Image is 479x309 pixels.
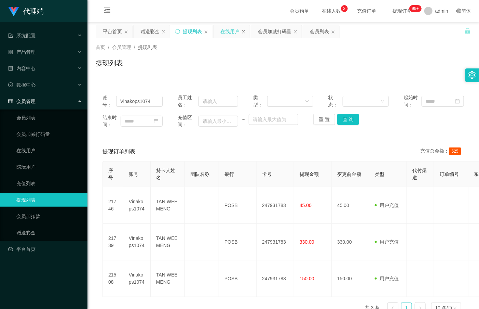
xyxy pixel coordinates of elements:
[108,44,109,50] span: /
[138,44,157,50] span: 提现列表
[331,30,335,34] i: 图标: close
[16,193,82,207] a: 提现列表
[8,242,82,256] a: 图标: dashboard平台首页
[96,0,119,22] i: 图标: menu-fold
[151,224,185,260] td: TAN WEE MENG
[129,171,138,177] span: 账号
[103,260,123,297] td: 21508
[293,30,298,34] i: 图标: close
[23,0,44,22] h1: 代理端
[102,114,121,128] span: 结束时间：
[178,94,198,108] span: 员工姓名：
[381,99,385,104] i: 图标: down
[8,99,36,104] span: 会员管理
[204,30,208,34] i: 图标: close
[375,171,384,177] span: 类型
[102,94,116,108] span: 账号：
[8,8,44,14] a: 代理端
[332,224,369,260] td: 330.00
[305,99,309,104] i: 图标: down
[103,25,122,38] div: 平台首页
[8,66,36,71] span: 内容中心
[154,119,159,124] i: 图标: calendar
[112,44,131,50] span: 会员管理
[465,28,471,34] i: 图标: unlock
[8,82,13,87] i: 图标: check-circle-o
[300,239,314,245] span: 330.00
[16,177,82,190] a: 充值列表
[468,71,476,79] i: 图标: setting
[16,127,82,141] a: 会员加减打码量
[310,25,329,38] div: 会员列表
[103,224,123,260] td: 21739
[257,187,294,224] td: 247931783
[151,187,185,224] td: TAN WEE MENG
[375,203,399,208] span: 用户充值
[96,44,105,50] span: 首页
[313,114,335,125] button: 重 置
[420,147,464,156] div: 充值总金额：
[354,9,380,13] span: 充值订单
[199,116,238,127] input: 请输入最小值为
[219,187,257,224] td: POSB
[389,9,415,13] span: 提现订单
[253,94,267,108] span: 类型：
[318,9,344,13] span: 在线人数
[124,30,128,34] i: 图标: close
[341,5,348,12] sup: 2
[8,99,13,104] i: 图标: table
[183,25,202,38] div: 提现列表
[332,260,369,297] td: 150.00
[300,171,319,177] span: 提现金额
[103,187,123,224] td: 21746
[262,171,272,177] span: 卡号
[16,160,82,174] a: 陪玩用户
[238,116,249,123] span: ~
[220,25,239,38] div: 在线用户
[108,168,113,180] span: 序号
[242,30,246,34] i: 图标: close
[337,171,361,177] span: 变更前金额
[455,99,460,104] i: 图标: calendar
[300,276,314,281] span: 150.00
[440,171,459,177] span: 订单编号
[8,82,36,88] span: 数据中心
[156,168,175,180] span: 持卡人姓名
[449,147,461,155] span: 525
[123,187,151,224] td: Vinakops1074
[328,94,342,108] span: 状态：
[219,224,257,260] td: POSB
[151,260,185,297] td: TAN WEE MENG
[175,29,180,34] i: 图标: sync
[8,49,36,55] span: 产品管理
[178,114,198,128] span: 充值区间：
[162,30,166,34] i: 图标: close
[140,25,160,38] div: 赠送彩金
[404,94,422,108] span: 起始时间：
[375,239,399,245] span: 用户充值
[257,260,294,297] td: 247931783
[123,260,151,297] td: Vinakops1074
[134,44,135,50] span: /
[8,66,13,71] i: 图标: profile
[190,171,209,177] span: 团队名称
[116,96,163,107] input: 请输入
[456,9,461,13] i: 图标: global
[16,111,82,125] a: 会员列表
[257,224,294,260] td: 247931783
[8,50,13,54] i: 图标: appstore-o
[300,203,312,208] span: 45.00
[412,168,427,180] span: 代付渠道
[123,224,151,260] td: Vinakops1074
[102,147,135,156] span: 提现订单列表
[219,260,257,297] td: POSB
[8,7,19,16] img: logo.9652507e.png
[258,25,291,38] div: 会员加减打码量
[343,5,346,12] p: 2
[8,33,36,38] span: 系统配置
[249,114,298,125] input: 请输入最大值为
[16,209,82,223] a: 会员加扣款
[16,144,82,157] a: 在线用户
[332,187,369,224] td: 45.00
[224,171,234,177] span: 银行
